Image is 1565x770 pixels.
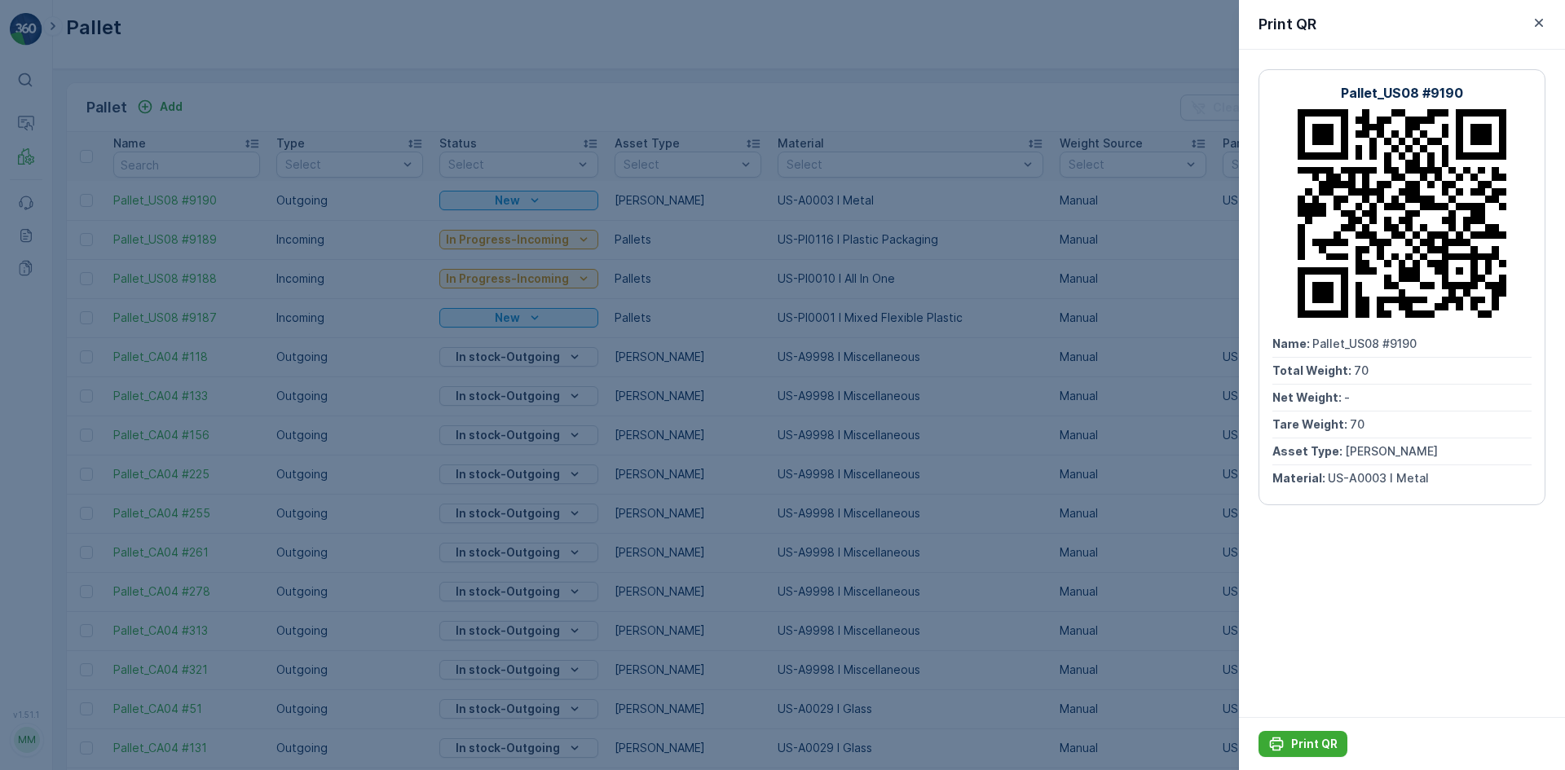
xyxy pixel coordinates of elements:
[1272,390,1344,404] span: Net Weight :
[1328,471,1429,485] span: US-A0003 I Metal
[1344,390,1350,404] span: -
[1259,13,1316,36] p: Print QR
[1312,337,1417,350] span: Pallet_US08 #9190
[1341,83,1463,103] p: Pallet_US08 #9190
[1272,471,1328,485] span: Material :
[1354,363,1369,377] span: 70
[1345,444,1438,458] span: [PERSON_NAME]
[1272,363,1354,377] span: Total Weight :
[1272,417,1350,431] span: Tare Weight :
[1350,417,1364,431] span: 70
[1272,444,1345,458] span: Asset Type :
[1259,731,1347,757] button: Print QR
[1291,736,1338,752] p: Print QR
[1272,337,1312,350] span: Name :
